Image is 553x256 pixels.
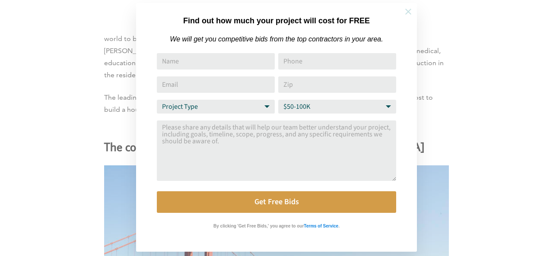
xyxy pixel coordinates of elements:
input: Zip [278,76,396,93]
strong: By clicking 'Get Free Bids,' you agree to our [213,224,304,228]
input: Name [157,53,275,70]
button: Get Free Bids [157,191,396,213]
span: Embed [9,2,31,7]
select: Project Type [157,100,275,114]
a: Terms of Service [304,221,338,229]
strong: . [338,224,340,228]
select: Budget Range [278,100,396,114]
input: Email Address [157,76,275,93]
em: We will get you competitive bids from the top contractors in your area. [170,35,383,43]
strong: Find out how much your project will cost for FREE [183,16,370,25]
iframe: Drift Widget Chat Controller [387,194,543,246]
strong: Terms of Service [304,224,338,228]
textarea: Comment or Message [157,120,396,181]
input: Phone [278,53,396,70]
